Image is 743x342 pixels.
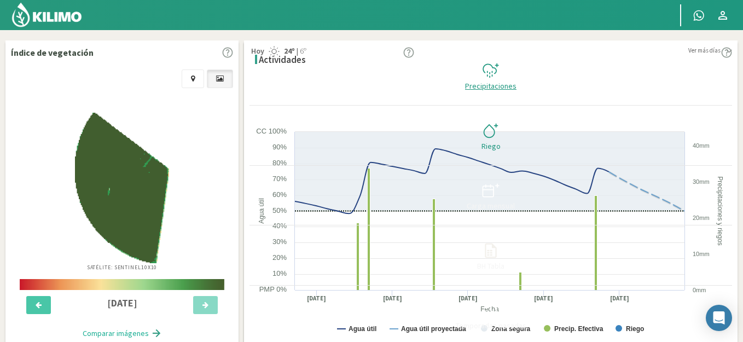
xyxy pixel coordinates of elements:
[11,46,94,59] p: Índice de vegetación
[253,262,729,270] div: BH Tabla
[253,142,729,150] div: Riego
[75,113,169,263] img: 5b31f3e9-7606-4b19-9088-846567ff1e1d_-_sentinel_-_2025-10-07.png
[249,46,732,106] button: Precipitaciones
[249,166,732,225] button: Carga mensual
[87,263,158,271] p: Satélite: Sentinel
[259,55,306,65] h4: Actividades
[249,225,732,285] button: BH Tabla
[706,305,732,331] div: Open Intercom Messenger
[253,202,729,210] div: Carga mensual
[253,82,729,90] div: Precipitaciones
[69,298,175,309] h4: [DATE]
[11,2,83,28] img: Kilimo
[141,264,158,271] span: 10X10
[253,322,729,329] div: Temporadas pasadas
[249,106,732,165] button: Riego
[20,279,224,290] img: scale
